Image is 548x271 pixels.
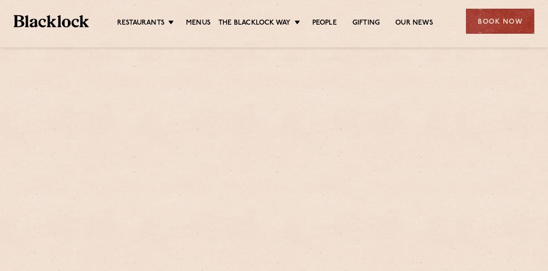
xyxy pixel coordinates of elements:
[218,19,290,29] a: The Blacklock Way
[186,19,211,29] a: Menus
[395,19,433,29] a: Our News
[117,19,165,29] a: Restaurants
[312,19,337,29] a: People
[352,19,380,29] a: Gifting
[14,15,89,28] img: BL_Textured_Logo-footer-cropped.svg
[466,9,534,34] div: Book Now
